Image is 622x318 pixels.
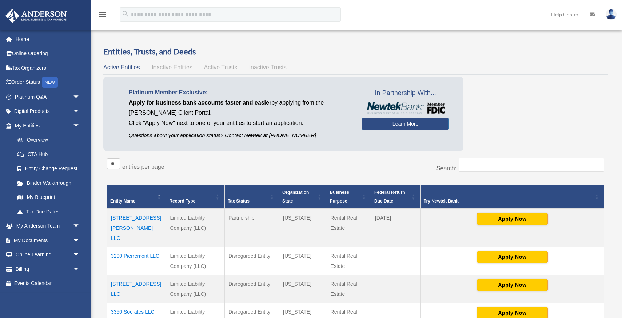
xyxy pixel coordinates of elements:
a: Online Learningarrow_drop_down [5,248,91,262]
a: Digital Productsarrow_drop_down [5,104,91,119]
th: Tax Status: Activate to sort [225,185,279,209]
th: Organization State: Activate to sort [279,185,327,209]
span: Business Purpose [330,190,349,204]
a: Binder Walkthrough [10,176,87,190]
span: arrow_drop_down [73,90,87,105]
span: Apply for business bank accounts faster and easier [129,99,271,106]
a: My Blueprint [10,190,87,205]
th: Try Newtek Bank : Activate to sort [420,185,604,209]
a: Tax Due Dates [10,204,87,219]
span: Record Type [169,199,195,204]
span: Inactive Entities [152,64,192,70]
a: menu [98,13,107,19]
span: Entity Name [110,199,135,204]
a: Order StatusNEW [5,75,91,90]
div: NEW [42,77,58,88]
a: Online Ordering [5,46,91,61]
span: arrow_drop_down [73,262,87,277]
label: Search: [436,165,456,171]
label: entries per page [122,164,164,170]
td: [US_STATE] [279,209,327,247]
a: My Entitiesarrow_drop_down [5,118,87,133]
button: Apply Now [477,213,548,225]
th: Business Purpose: Activate to sort [327,185,371,209]
span: arrow_drop_down [73,219,87,234]
span: Active Trusts [204,64,238,70]
td: [STREET_ADDRESS][PERSON_NAME] LLC [107,209,166,247]
td: Rental Real Estate [327,209,371,247]
a: Entity Change Request [10,162,87,176]
img: NewtekBankLogoSM.png [366,102,445,114]
td: Rental Real Estate [327,247,371,275]
a: CTA Hub [10,147,87,162]
td: Limited Liability Company (LLC) [166,209,225,247]
a: My Documentsarrow_drop_down [5,233,91,248]
a: Overview [10,133,84,147]
span: Federal Return Due Date [374,190,405,204]
td: Limited Liability Company (LLC) [166,275,225,303]
span: In Partnership With... [362,87,449,99]
p: Platinum Member Exclusive: [129,87,351,98]
h3: Entities, Trusts, and Deeds [103,46,608,57]
img: User Pic [606,9,617,20]
td: [US_STATE] [279,247,327,275]
th: Federal Return Due Date: Activate to sort [371,185,420,209]
td: Partnership [225,209,279,247]
button: Apply Now [477,279,548,291]
a: Billingarrow_drop_down [5,262,91,276]
a: Home [5,32,91,46]
span: Organization State [282,190,309,204]
button: Apply Now [477,251,548,263]
span: Tax Status [228,199,250,204]
td: [US_STATE] [279,275,327,303]
span: arrow_drop_down [73,104,87,119]
td: Rental Real Estate [327,275,371,303]
p: by applying from the [PERSON_NAME] Client Portal. [129,98,351,118]
td: Disregarded Entity [225,275,279,303]
p: Questions about your application status? Contact Newtek at [PHONE_NUMBER] [129,131,351,140]
span: arrow_drop_down [73,248,87,262]
div: Try Newtek Bank [424,197,593,205]
th: Entity Name: Activate to invert sorting [107,185,166,209]
span: Inactive Trusts [249,64,287,70]
img: Anderson Advisors Platinum Portal [3,9,69,23]
p: Click "Apply Now" next to one of your entities to start an application. [129,118,351,128]
td: [STREET_ADDRESS] LLC [107,275,166,303]
a: Platinum Q&Aarrow_drop_down [5,90,91,104]
td: Limited Liability Company (LLC) [166,247,225,275]
i: search [121,10,129,18]
span: arrow_drop_down [73,118,87,133]
i: menu [98,10,107,19]
th: Record Type: Activate to sort [166,185,225,209]
a: Tax Organizers [5,61,91,75]
a: Learn More [362,118,449,130]
span: arrow_drop_down [73,233,87,248]
a: Events Calendar [5,276,91,291]
td: [DATE] [371,209,420,247]
td: Disregarded Entity [225,247,279,275]
a: My Anderson Teamarrow_drop_down [5,219,91,233]
span: Active Entities [103,64,140,70]
td: 3200 Pierremont LLC [107,247,166,275]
